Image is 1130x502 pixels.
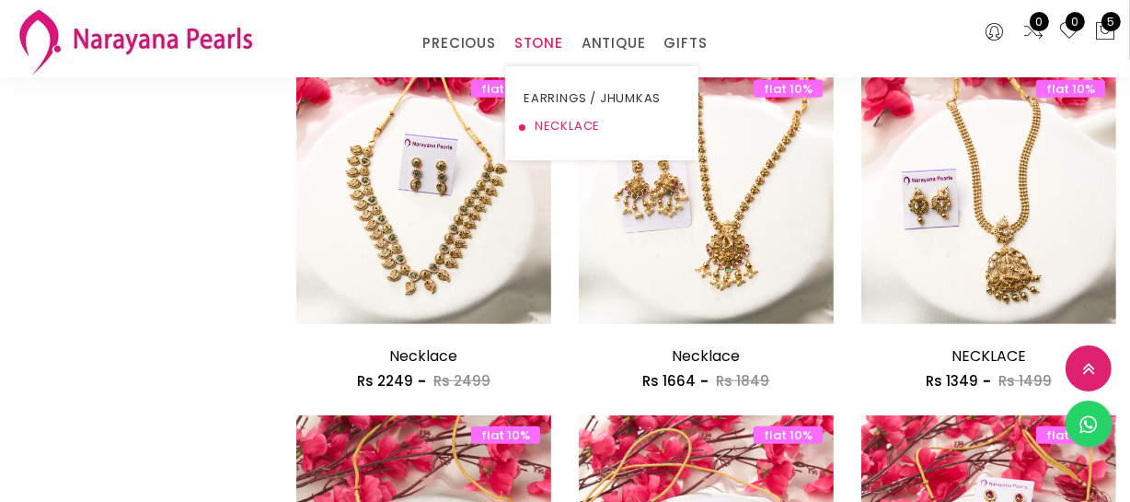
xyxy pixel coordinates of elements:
[998,371,1052,391] span: Rs 1499
[1036,426,1105,444] span: flat 10%
[524,112,680,140] a: NECKLACE
[582,29,646,57] a: ANTIQUE
[926,371,978,391] span: Rs 1349
[1030,12,1049,31] span: 0
[716,371,769,391] span: Rs 1849
[389,345,457,367] a: Necklace
[754,426,823,444] span: flat 10%
[663,29,707,57] a: GIFTS
[951,345,1026,367] a: NECKLACE
[1101,12,1121,31] span: 5
[433,371,490,391] span: Rs 2499
[357,371,413,391] span: Rs 2249
[514,29,563,57] a: STONE
[1058,20,1080,44] a: 0
[422,29,495,57] a: PRECIOUS
[1036,80,1105,98] span: flat 10%
[672,345,740,367] a: Necklace
[1094,20,1116,44] button: 5
[471,426,540,444] span: flat 10%
[1022,20,1044,44] a: 0
[471,80,540,98] span: flat 10%
[754,80,823,98] span: flat 10%
[642,371,696,391] span: Rs 1664
[524,85,680,112] a: EARRINGS / JHUMKAS
[1066,12,1085,31] span: 0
